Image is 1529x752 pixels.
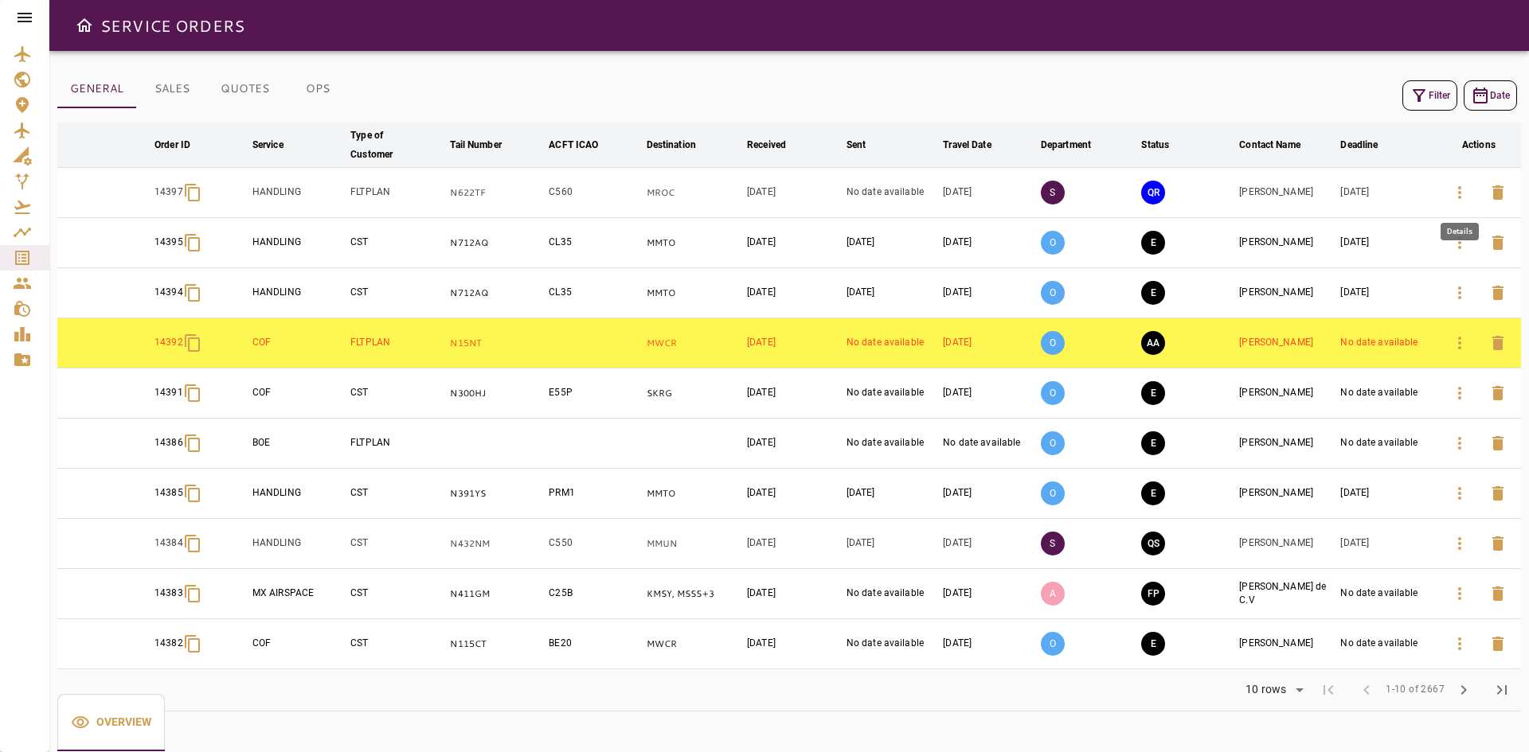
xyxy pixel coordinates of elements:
span: chevron_right [1454,680,1473,699]
td: BOE [249,419,347,469]
div: Travel Date [943,135,991,154]
p: O [1041,381,1065,405]
td: [DATE] [1337,519,1436,569]
div: Tail Number [450,135,501,154]
td: [DATE] [744,469,843,519]
button: Details [1441,224,1479,262]
p: MROC [647,186,741,200]
span: ACFT ICAO [549,135,619,154]
td: [DATE] [940,268,1038,318]
td: [DATE] [744,318,843,368]
button: AWAITING ASSIGNMENT [1141,331,1165,355]
td: HANDLING [249,519,347,569]
p: MWCR [647,337,741,350]
p: KMSY, MSSS, KMSY, MSSS, KMSY [647,587,741,601]
button: EXECUTION [1141,381,1165,405]
p: N622TF [450,186,542,200]
td: No date available [940,419,1038,469]
div: Sent [847,135,866,154]
p: O [1041,331,1065,355]
p: SKRG [647,387,741,400]
button: GENERAL [57,70,136,108]
td: [DATE] [1337,268,1436,318]
td: [PERSON_NAME] [1236,619,1337,669]
span: Deadline [1340,135,1398,154]
td: C25B [546,569,643,619]
span: First Page [1309,671,1347,709]
span: Type of Customer [350,126,444,164]
div: 10 rows [1242,683,1290,696]
td: CST [347,619,447,669]
td: CL35 [546,218,643,268]
td: CST [347,268,447,318]
span: Destination [647,135,717,154]
td: No date available [843,368,940,419]
td: COF [249,318,347,368]
td: C560 [546,168,643,218]
td: COF [249,619,347,669]
td: [DATE] [744,619,843,669]
button: Date [1464,80,1517,111]
p: A [1041,582,1065,606]
td: [DATE] [744,168,843,218]
button: Overview [57,694,165,751]
td: FLTPLAN [347,168,447,218]
td: [PERSON_NAME] [1236,268,1337,318]
p: MMTO [647,286,741,300]
button: QUOTES [208,70,282,108]
p: S [1041,532,1065,555]
td: No date available [1337,419,1436,469]
td: C550 [546,519,643,569]
p: 14394 [154,286,183,299]
td: PRM1 [546,469,643,519]
td: No date available [843,619,940,669]
td: FLTPLAN [347,419,447,469]
td: [DATE] [940,519,1038,569]
td: [DATE] [744,268,843,318]
td: No date available [1337,318,1436,368]
p: O [1041,431,1065,455]
td: No date available [843,318,940,368]
td: HANDLING [249,268,347,318]
button: EXECUTION [1141,632,1165,656]
td: [DATE] [744,519,843,569]
td: [DATE] [843,519,940,569]
td: [DATE] [744,419,843,469]
td: CST [347,569,447,619]
div: Deadline [1340,135,1378,154]
td: No date available [1337,569,1436,619]
td: CST [347,519,447,569]
div: Status [1141,135,1169,154]
td: [DATE] [940,569,1038,619]
div: Department [1041,135,1091,154]
td: CST [347,218,447,268]
button: Delete [1479,224,1517,262]
td: [PERSON_NAME] [1236,368,1337,419]
span: last_page [1492,680,1511,699]
td: [DATE] [744,569,843,619]
button: OPS [282,70,354,108]
p: O [1041,281,1065,305]
button: Details [1441,474,1479,512]
td: No date available [843,168,940,218]
td: [DATE] [843,218,940,268]
span: Status [1141,135,1190,154]
button: QUOTE SENT [1141,532,1165,555]
p: N432NM [450,537,542,551]
td: [DATE] [940,368,1038,419]
p: MMTO [647,487,741,501]
div: Received [747,135,786,154]
button: Details [1441,374,1479,412]
button: Delete [1479,374,1517,412]
p: N115CT [450,637,542,651]
span: Service [252,135,304,154]
p: N15NT [450,337,542,350]
p: O [1041,481,1065,505]
span: Last Page [1483,671,1521,709]
button: Details [1441,274,1479,312]
div: basic tabs example [57,694,165,751]
p: 14385 [154,486,183,500]
td: No date available [1337,619,1436,669]
span: Sent [847,135,887,154]
p: MMUN [647,537,741,551]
